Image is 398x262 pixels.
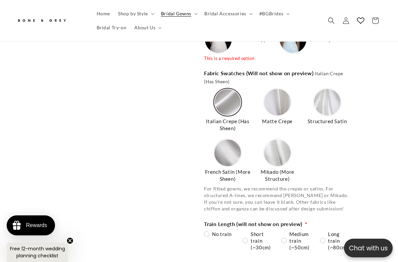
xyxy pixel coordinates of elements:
[161,11,191,17] span: Bridal Gowns
[264,139,291,166] img: https://cdn.shopify.com/s/files/1/0750/3832/7081/files/5-Mikado.jpg?v=1756368359
[67,237,73,244] button: Close teaser
[261,118,294,125] span: Matte Crepe
[264,89,291,116] img: https://cdn.shopify.com/s/files/1/0750/3832/7081/files/3-Matte-Crepe_80be2520-7567-4bc4-80bf-3eeb...
[204,118,251,132] span: Italian Crepe (Has Sheen)
[254,168,301,182] span: Mikado (More Structure)
[204,168,251,182] span: French Satin (More Sheen)
[114,7,157,21] summary: Shop by Style
[314,89,341,116] img: https://cdn.shopify.com/s/files/1/0750/3832/7081/files/4-Satin.jpg?v=1756368085
[255,7,292,21] summary: #BGBrides
[204,69,349,85] span: Fabric Swatches (Will not show on preview)
[215,89,241,115] img: https://cdn.shopify.com/s/files/1/0750/3832/7081/files/1-Italian-Crepe_995fc379-4248-4617-84cd-83...
[204,220,304,228] span: Train Length (will not show on preview)
[328,231,351,251] span: Long train (~80cm)
[7,243,68,262] div: Free 12-month wedding planning checklistClose teaser
[118,11,148,17] span: Shop by Style
[134,25,155,31] span: About Us
[214,139,241,166] img: https://cdn.shopify.com/s/files/1/0750/3832/7081/files/2-French-Satin_e30a17c1-17c2-464b-8a17-b37...
[93,7,114,21] a: Home
[26,222,47,228] div: Rewards
[204,71,343,84] span: Italian Crepe (Has Sheen)
[307,118,348,125] span: Structured Satin
[289,231,312,251] span: Medium train (~50cm)
[344,243,393,253] p: Chat with us
[204,11,246,17] span: Bridal Accessories
[204,186,348,211] span: For fitted gowns, we recommend the crepes or satins. For structured A-lines, we recommend [PERSON...
[10,245,65,259] span: Free 12-month wedding planning checklist
[130,21,164,35] summary: About Us
[324,13,339,28] summary: Search
[251,231,273,251] span: Short train (~30cm)
[212,231,232,237] span: No train
[200,7,255,21] summary: Bridal Accessories
[14,13,86,29] a: Bone and Grey Bridal
[97,11,110,17] span: Home
[204,55,254,61] div: This is a required option
[93,21,131,35] a: Bridal Try-on
[157,7,200,21] summary: Bridal Gowns
[97,25,127,31] span: Bridal Try-on
[17,15,67,26] img: Bone and Grey Bridal
[259,11,283,17] span: #BGBrides
[344,239,393,257] button: Open chatbox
